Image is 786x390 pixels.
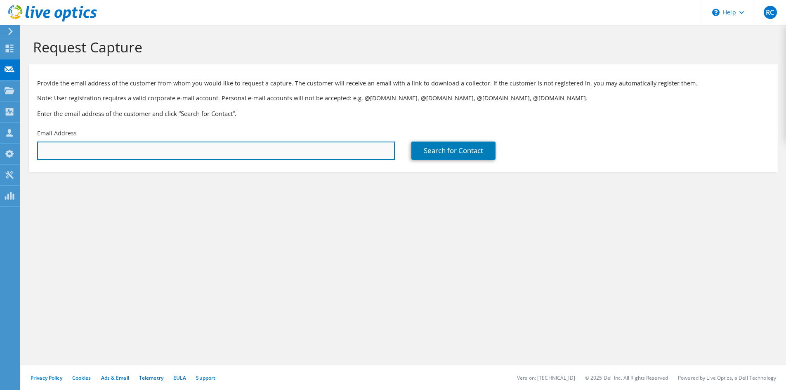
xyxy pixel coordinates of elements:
[37,79,769,88] p: Provide the email address of the customer from whom you would like to request a capture. The cust...
[37,94,769,103] p: Note: User registration requires a valid corporate e-mail account. Personal e-mail accounts will ...
[196,374,215,381] a: Support
[139,374,163,381] a: Telemetry
[678,374,776,381] li: Powered by Live Optics, a Dell Technology
[37,129,77,137] label: Email Address
[585,374,668,381] li: © 2025 Dell Inc. All Rights Reserved
[411,142,496,160] a: Search for Contact
[173,374,186,381] a: EULA
[31,374,62,381] a: Privacy Policy
[37,109,769,118] h3: Enter the email address of the customer and click “Search for Contact”.
[517,374,575,381] li: Version: [TECHNICAL_ID]
[101,374,129,381] a: Ads & Email
[72,374,91,381] a: Cookies
[712,9,720,16] svg: \n
[33,38,769,56] h1: Request Capture
[764,6,777,19] span: RC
